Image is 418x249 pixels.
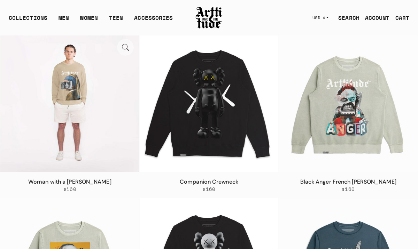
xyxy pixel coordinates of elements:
img: Arttitude [195,6,223,30]
a: MEN [59,14,69,27]
a: TEEN [109,14,123,27]
a: Black Anger French [PERSON_NAME] [300,178,396,185]
span: $160 [202,186,215,192]
a: Woman with a Pearl Terry CrewneckWoman with a Pearl Terry Crewneck [0,33,139,172]
span: $160 [342,186,355,192]
a: SEARCH [333,11,359,25]
img: Companion Crewneck [140,33,279,172]
a: Woman with a [PERSON_NAME] [28,178,111,185]
button: USD $ [308,10,333,25]
span: USD $ [312,15,326,21]
a: Companion Crewneck [180,178,238,185]
a: Companion CrewneckCompanion Crewneck [140,33,279,172]
a: ACCOUNT [359,11,390,25]
span: $160 [63,186,76,192]
ul: Main navigation [3,14,178,27]
a: WOMEN [80,14,98,27]
div: ACCESSORIES [134,14,173,27]
img: Black Anger French Terry Crewneck [279,33,418,172]
a: Open cart [390,11,409,25]
div: CART [395,14,409,22]
div: COLLECTIONS [9,14,47,27]
a: Black Anger French Terry CrewneckBlack Anger French Terry Crewneck [279,33,418,172]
